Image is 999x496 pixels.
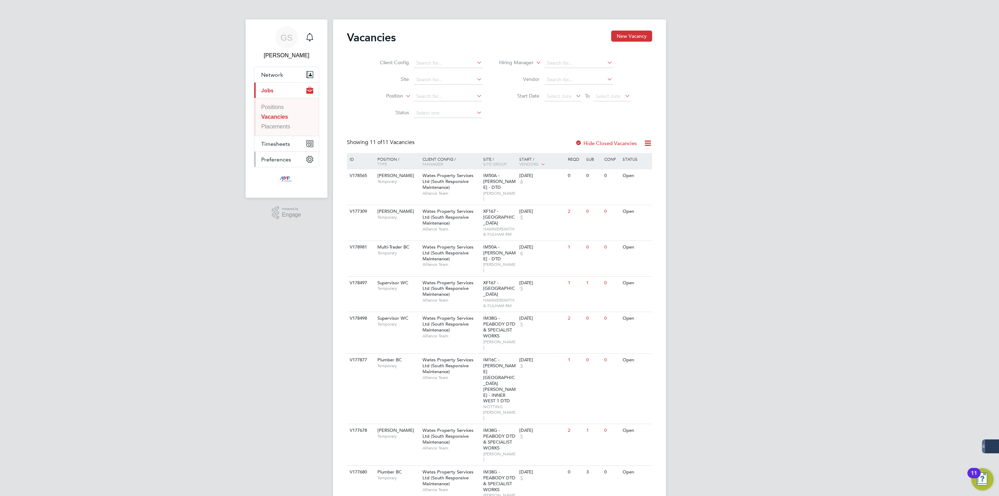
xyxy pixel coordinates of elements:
[566,277,584,289] div: 1
[621,424,651,437] div: Open
[369,109,409,116] label: Status
[611,31,652,42] button: New Vacancy
[422,333,480,339] span: Alliance Team
[422,161,443,167] span: Manager
[603,424,621,437] div: 0
[483,191,516,201] span: [PERSON_NAME]
[414,108,482,118] input: Select one
[422,427,473,445] span: Wates Property Services Ltd (South Responsive Maintenance)
[377,315,408,321] span: Supervisor WC
[377,434,419,439] span: Temporary
[422,375,480,380] span: Alliance Team
[377,215,419,220] span: Temporary
[971,468,993,490] button: Open Resource Center, 11 new notifications
[377,208,414,214] span: [PERSON_NAME]
[369,76,409,82] label: Site
[483,339,516,350] span: [PERSON_NAME]
[483,469,515,493] span: IM38G - PEABODY DTD & SPECIALIST WORKS
[261,141,290,147] span: Timesheets
[414,58,482,68] input: Search for...
[544,58,613,68] input: Search for...
[483,280,515,297] span: XF167 - [GEOGRAPHIC_DATA]
[621,241,651,254] div: Open
[584,241,603,254] div: 0
[566,424,584,437] div: 2
[584,153,603,165] div: Sub
[261,156,291,163] span: Preferences
[621,205,651,218] div: Open
[261,104,284,110] a: Positions
[519,179,524,185] span: 6
[422,262,480,267] span: Alliance Team
[584,169,603,182] div: 0
[519,250,524,256] span: 6
[422,357,473,375] span: Wates Property Services Ltd (South Responsive Maintenance)
[369,59,409,66] label: Client Config
[422,280,473,297] span: Wates Property Services Ltd (South Responsive Maintenance)
[377,179,419,184] span: Temporary
[377,427,414,433] span: [PERSON_NAME]
[621,466,651,479] div: Open
[566,466,584,479] div: 0
[483,297,516,308] span: HAMMERSMITH & FULHAM RM
[254,174,319,185] a: Go to home page
[414,92,482,101] input: Search for...
[621,153,651,165] div: Status
[519,316,564,321] div: [DATE]
[547,93,572,99] span: Select date
[481,153,518,170] div: Site /
[261,124,290,129] a: Placements
[377,173,414,178] span: [PERSON_NAME]
[246,19,327,198] nav: Main navigation
[584,277,603,289] div: 1
[566,354,584,367] div: 1
[566,169,584,182] div: 0
[414,75,482,85] input: Search for...
[483,315,515,339] span: IM38G - PEABODY DTD & SPECIALIST WORKS
[603,169,621,182] div: 0
[348,466,372,479] div: V177680
[348,312,372,325] div: V178498
[348,205,372,218] div: V177309
[422,226,480,232] span: Alliance Team
[566,153,584,165] div: Reqd
[377,161,387,167] span: Type
[621,277,651,289] div: Open
[583,91,592,100] span: To
[519,173,564,179] div: [DATE]
[483,226,516,237] span: HAMMERSMITH & FULHAM RM
[519,475,524,481] span: 5
[566,241,584,254] div: 1
[254,83,319,98] button: Jobs
[519,363,524,369] span: 5
[422,445,480,451] span: Alliance Team
[377,280,408,286] span: Supervisor WC
[348,153,372,165] div: ID
[261,114,288,120] a: Vacancies
[348,277,372,289] div: V178497
[483,357,516,404] span: IM16C - [PERSON_NAME][GEOGRAPHIC_DATA][PERSON_NAME] - INNER WEST 1 DTD
[519,434,524,439] span: 5
[483,161,507,167] span: Site Group
[544,75,613,85] input: Search for...
[621,354,651,367] div: Open
[483,451,516,462] span: [PERSON_NAME]
[519,215,524,220] span: 5
[377,286,419,291] span: Temporary
[621,312,651,325] div: Open
[348,241,372,254] div: V178981
[377,363,419,369] span: Temporary
[483,208,515,226] span: XF167 - [GEOGRAPHIC_DATA]
[519,321,524,327] span: 5
[363,93,403,100] label: Position
[499,76,539,82] label: Vendor
[282,212,301,218] span: Engage
[261,87,273,94] span: Jobs
[603,241,621,254] div: 0
[519,428,564,434] div: [DATE]
[377,250,419,256] span: Temporary
[281,33,293,42] span: GS
[519,357,564,363] div: [DATE]
[282,206,301,212] span: Powered by
[519,244,564,250] div: [DATE]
